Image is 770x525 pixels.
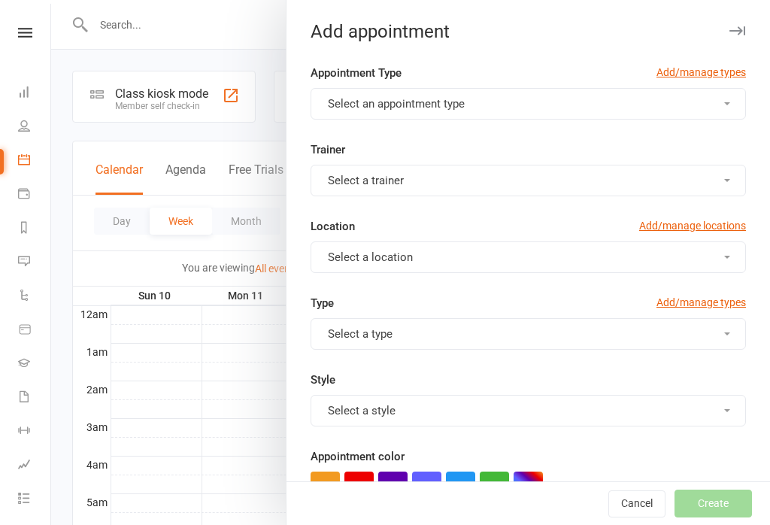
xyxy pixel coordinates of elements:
span: Select an appointment type [328,97,465,111]
label: Type [311,294,334,312]
span: Select a location [328,250,413,264]
span: Select a style [328,404,396,417]
label: Appointment Type [311,64,402,82]
label: Appointment color [311,448,405,466]
label: Trainer [311,141,345,159]
label: Style [311,371,335,389]
button: Select a style [311,395,746,426]
button: Select an appointment type [311,88,746,120]
a: Calendar [18,144,52,178]
a: Add/manage locations [639,217,746,234]
a: Assessments [18,449,52,483]
button: Cancel [608,490,665,517]
button: Select a type [311,318,746,350]
a: People [18,111,52,144]
button: Select a trainer [311,165,746,196]
div: Add appointment [286,21,770,42]
a: Payments [18,178,52,212]
a: Reports [18,212,52,246]
label: Location [311,217,355,235]
span: Select a type [328,327,393,341]
button: Select a location [311,241,746,273]
a: Dashboard [18,77,52,111]
a: Add/manage types [656,294,746,311]
a: Add/manage types [656,64,746,80]
a: Product Sales [18,314,52,347]
span: Select a trainer [328,174,404,187]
